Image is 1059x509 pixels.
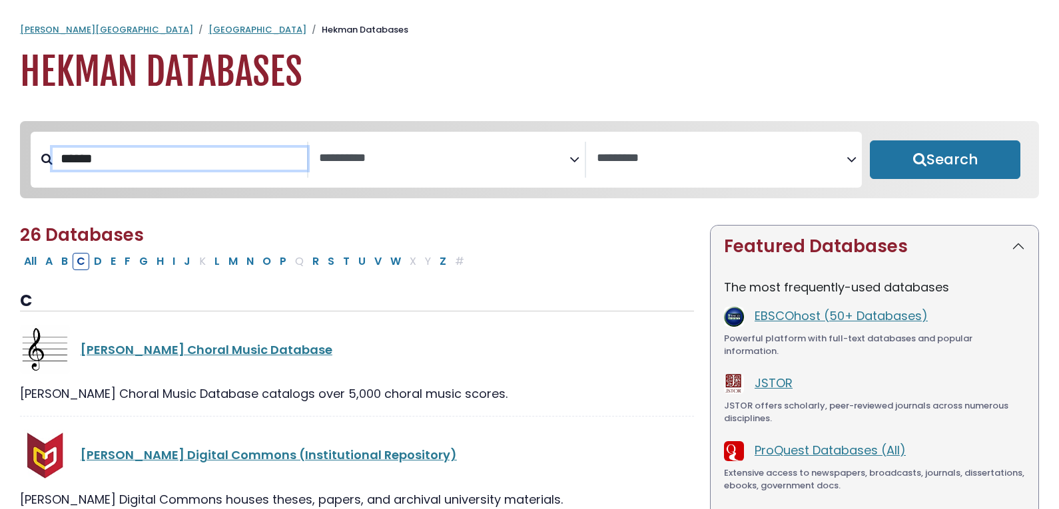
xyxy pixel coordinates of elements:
[169,253,179,270] button: Filter Results I
[210,253,224,270] button: Filter Results L
[20,50,1039,94] h1: Hekman Databases
[354,253,370,270] button: Filter Results U
[724,466,1025,492] div: Extensive access to newspapers, broadcasts, journals, dissertations, ebooks, government docs.
[319,152,569,166] textarea: Search
[121,253,135,270] button: Filter Results F
[81,341,332,358] a: [PERSON_NAME] Choral Music Database
[41,253,57,270] button: Filter Results A
[90,253,106,270] button: Filter Results D
[870,140,1020,179] button: Submit for Search Results
[306,23,408,37] li: Hekman Databases
[20,291,694,311] h3: C
[81,446,457,463] a: [PERSON_NAME] Digital Commons (Institutional Repository)
[208,23,306,36] a: [GEOGRAPHIC_DATA]
[20,223,144,247] span: 26 Databases
[107,253,120,270] button: Filter Results E
[339,253,354,270] button: Filter Results T
[724,399,1025,425] div: JSTOR offers scholarly, peer-reviewed journals across numerous disciplines.
[755,442,906,458] a: ProQuest Databases (All)
[20,23,193,36] a: [PERSON_NAME][GEOGRAPHIC_DATA]
[724,278,1025,296] p: The most frequently-used databases
[324,253,338,270] button: Filter Results S
[20,253,41,270] button: All
[276,253,290,270] button: Filter Results P
[308,253,323,270] button: Filter Results R
[73,253,89,270] button: Filter Results C
[370,253,386,270] button: Filter Results V
[57,253,72,270] button: Filter Results B
[242,253,258,270] button: Filter Results N
[20,121,1039,198] nav: Search filters
[153,253,168,270] button: Filter Results H
[755,375,793,391] a: JSTOR
[224,253,242,270] button: Filter Results M
[20,252,470,269] div: Alpha-list to filter by first letter of database name
[711,226,1038,267] button: Featured Databases
[180,253,194,270] button: Filter Results J
[755,307,928,324] a: EBSCOhost (50+ Databases)
[724,332,1025,358] div: Powerful platform with full-text databases and popular information.
[386,253,405,270] button: Filter Results W
[258,253,275,270] button: Filter Results O
[53,148,307,170] input: Search database by title or keyword
[135,253,152,270] button: Filter Results G
[20,23,1039,37] nav: breadcrumb
[436,253,450,270] button: Filter Results Z
[20,490,694,508] div: [PERSON_NAME] Digital Commons houses theses, papers, and archival university materials.
[597,152,847,166] textarea: Search
[20,385,694,403] div: [PERSON_NAME] Choral Music Database catalogs over 5,000 choral music scores.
